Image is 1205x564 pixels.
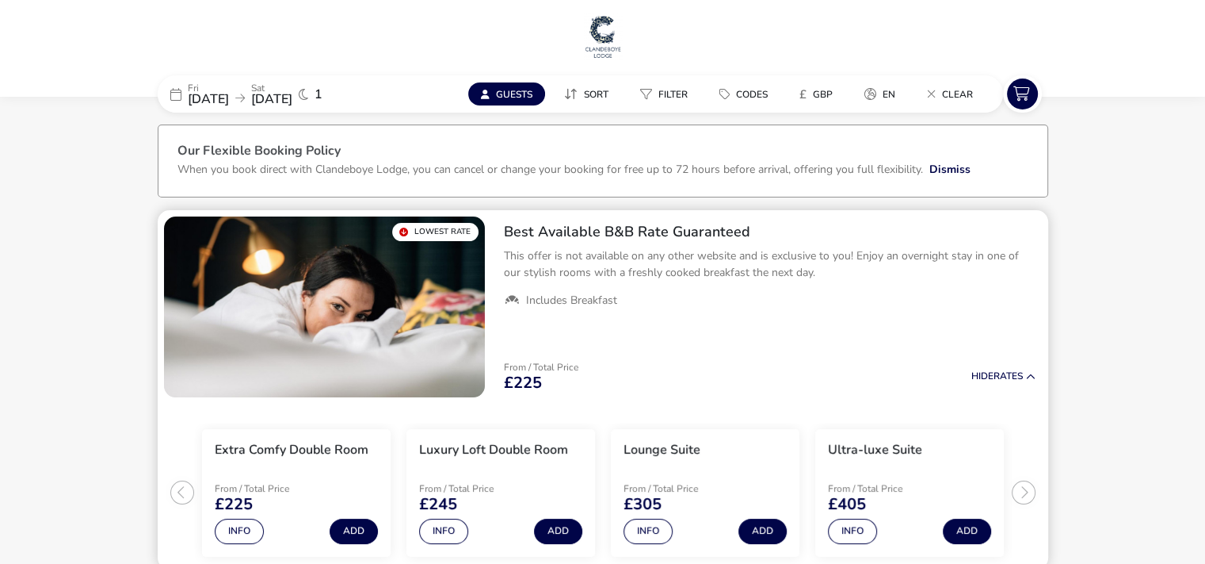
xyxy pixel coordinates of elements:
p: From / Total Price [419,484,532,493]
h3: Ultra-luxe Suite [828,442,922,458]
p: This offer is not available on any other website and is exclusive to you! Enjoy an overnight stay... [504,247,1035,281]
p: Sat [251,83,292,93]
button: Guests [468,82,545,106]
button: en [852,82,908,106]
span: GBP [813,88,833,101]
swiper-slide: 4 / 4 [807,423,1012,563]
button: Codes [707,82,780,106]
p: Fri [188,83,229,93]
div: Fri[DATE]Sat[DATE]1 [158,75,395,113]
p: From / Total Price [215,484,327,493]
span: £245 [419,497,457,512]
span: £225 [504,375,542,391]
button: Filter [627,82,700,106]
naf-pibe-menu-bar-item: Guests [468,82,551,106]
button: Info [215,519,264,544]
span: Hide [971,370,993,382]
span: £225 [215,497,253,512]
button: Dismiss [929,161,970,178]
h2: Best Available B&B Rate Guaranteed [504,223,1035,241]
span: £305 [623,497,662,512]
h3: Lounge Suite [623,442,700,458]
span: Sort [584,88,608,101]
button: HideRates [971,371,1035,382]
button: £GBP [787,82,845,106]
naf-pibe-menu-bar-item: Sort [551,82,627,106]
button: Sort [551,82,621,106]
span: Guests [496,88,532,101]
button: Clear [914,82,986,106]
button: Info [419,519,468,544]
button: Add [330,519,378,544]
naf-pibe-menu-bar-item: Filter [627,82,707,106]
button: Add [738,519,787,544]
swiper-slide: 2 / 4 [398,423,603,563]
span: [DATE] [251,90,292,108]
naf-pibe-menu-bar-item: Clear [914,82,992,106]
span: [DATE] [188,90,229,108]
div: Best Available B&B Rate GuaranteedThis offer is not available on any other website and is exclusi... [491,210,1048,321]
naf-pibe-menu-bar-item: Codes [707,82,787,106]
naf-pibe-menu-bar-item: en [852,82,914,106]
h3: Luxury Loft Double Room [419,442,568,458]
span: Codes [736,88,768,101]
h3: Extra Comfy Double Room [215,442,368,458]
span: £405 [828,497,866,512]
button: Info [828,519,877,544]
p: When you book direct with Clandeboye Lodge, you can cancel or change your booking for free up to ... [177,162,923,177]
span: Clear [942,88,973,101]
swiper-slide: 1 / 4 [194,423,398,563]
p: From / Total Price [828,484,940,493]
button: Add [943,519,991,544]
swiper-slide: 3 / 4 [603,423,807,563]
naf-pibe-menu-bar-item: £GBP [787,82,852,106]
h3: Our Flexible Booking Policy [177,144,1028,161]
p: From / Total Price [623,484,736,493]
i: £ [799,86,807,102]
span: Includes Breakfast [526,294,617,308]
span: en [883,88,895,101]
span: Filter [658,88,688,101]
span: 1 [315,88,322,101]
div: Lowest Rate [392,223,479,241]
swiper-slide: 1 / 1 [164,217,485,397]
button: Info [623,519,673,544]
button: Add [534,519,582,544]
p: From / Total Price [504,363,578,372]
img: Main Website [583,13,623,60]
